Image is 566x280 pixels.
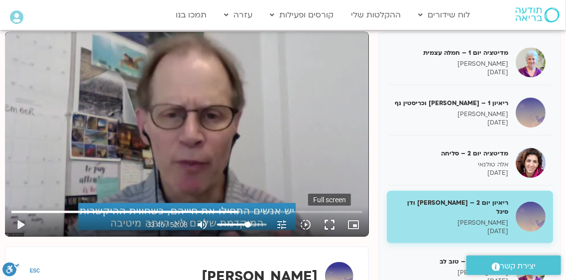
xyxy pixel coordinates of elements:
p: [DATE] [394,169,508,177]
img: מדיטציה יום 2 – סליחה [516,148,546,178]
a: תמכו בנו [171,5,212,24]
h5: מדיטציה יום 1 – חמלה עצמית [394,48,508,57]
h5: מדיטציה יום 3 – טוב לב [394,257,508,266]
span: יצירת קשר [500,260,536,273]
p: [DATE] [394,227,508,236]
img: מדיטציה יום 1 – חמלה עצמית [516,47,546,77]
img: ריאיון יום 2 – טארה בראך ודן סיגל [516,202,546,232]
p: [DATE] [394,119,508,127]
h5: ריאיון 1 – [PERSON_NAME] וכריסטין נף [394,99,508,108]
a: עזרה [220,5,258,24]
a: ההקלטות שלי [346,5,406,24]
p: [PERSON_NAME] [394,60,508,68]
h5: מדיטציה יום 2 – סליחה [394,149,508,158]
a: לוח שידורים [414,5,475,24]
img: תודעה בריאה [516,7,560,22]
p: [DATE] [394,68,508,77]
img: ריאיון 1 – טארה בראך וכריסטין נף [516,98,546,128]
p: [PERSON_NAME] [394,219,508,227]
p: [PERSON_NAME] [394,269,508,277]
p: [PERSON_NAME] [394,110,508,119]
p: אלה טולנאי [394,160,508,169]
a: קורסים ופעילות [265,5,339,24]
h5: ריאיון יום 2 – [PERSON_NAME] ודן סיגל [394,198,508,216]
a: יצירת קשר [466,256,561,275]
